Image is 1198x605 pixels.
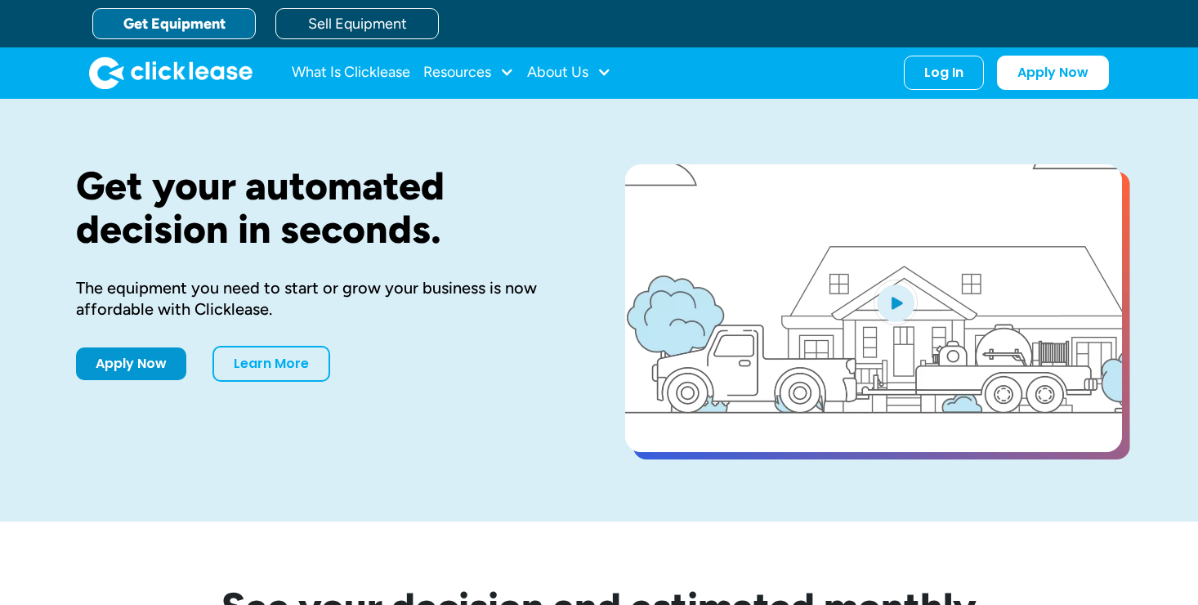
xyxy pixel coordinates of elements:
a: Get Equipment [92,8,256,39]
a: open lightbox [625,164,1122,452]
a: Apply Now [76,347,186,380]
img: Clicklease logo [89,56,253,89]
div: About Us [527,56,611,89]
a: Learn More [212,346,330,382]
div: The equipment you need to start or grow your business is now affordable with Clicklease. [76,277,573,320]
a: Apply Now [997,56,1109,90]
a: home [89,56,253,89]
div: Log In [924,65,963,81]
div: Resources [423,56,514,89]
a: What Is Clicklease [292,56,410,89]
h1: Get your automated decision in seconds. [76,164,573,251]
a: Sell Equipment [275,8,439,39]
img: Blue play button logo on a light blue circular background [874,280,918,325]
